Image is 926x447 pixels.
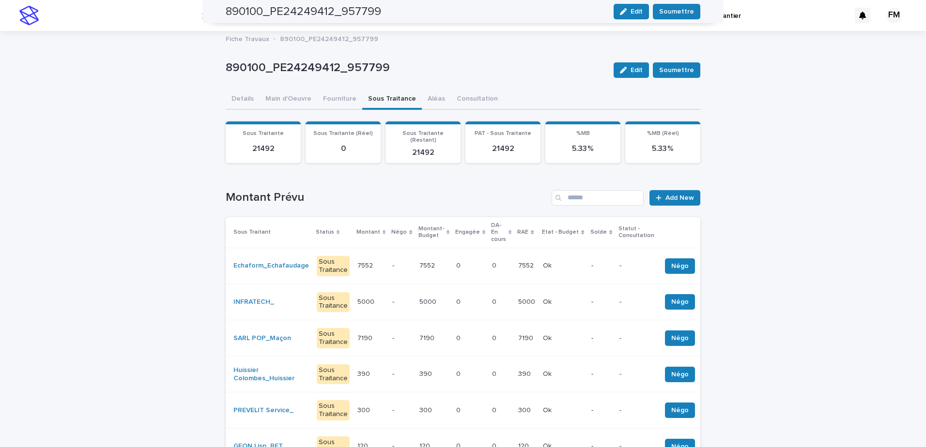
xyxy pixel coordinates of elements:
[233,406,293,415] a: PREVELIT Service_
[419,368,434,378] p: 390
[280,33,378,44] p: 890100_PE24249412_957799
[659,65,694,75] span: Soumettre
[591,334,611,343] p: -
[419,260,437,270] p: 7552
[542,227,579,238] p: Etat - Budget
[456,404,463,415] p: 0
[618,223,654,241] p: Statut - Consultation
[471,144,535,153] p: 21492
[392,262,411,270] p: -
[233,334,291,343] a: SARL POP_Maçon
[226,320,710,357] tr: SARL POP_Maçon Sous Traitance71907190 -71907190 00 00 71907190 OkOk --Négo
[631,67,643,74] span: Edit
[392,298,411,306] p: -
[317,364,350,385] div: Sous Traitance
[551,144,615,153] p: 5.33 %
[591,370,611,378] p: -
[886,8,902,23] div: FM
[518,368,533,378] p: 390
[362,89,422,110] button: Sous Traitance
[226,248,710,284] tr: Echaform_Echafaudage Sous Traitance75527552 -75527552 00 00 75527552 OkOk --Négo
[619,298,653,306] p: -
[313,131,373,136] span: Sous Traitante (Réel)
[576,131,590,136] span: %MB
[647,131,679,136] span: %MB (Réel)
[665,194,694,201] span: Add New
[456,260,463,270] p: 0
[419,332,436,343] p: 7190
[226,89,260,110] button: Details
[619,406,653,415] p: -
[392,334,411,343] p: -
[226,33,269,44] p: Fiche Travaux
[356,227,380,238] p: Montant
[631,144,694,153] p: 5.33 %
[233,366,309,383] a: Huissier Colombes_Huissier
[226,191,548,205] h1: Montant Prévu
[357,332,374,343] p: 7190
[419,296,438,306] p: 5000
[665,367,695,382] button: Négo
[518,404,533,415] p: 300
[591,298,611,306] p: -
[671,405,689,415] span: Négo
[591,262,611,270] p: -
[357,296,376,306] p: 5000
[671,261,689,271] span: Négo
[317,256,350,276] div: Sous Traitance
[543,404,554,415] p: Ok
[590,227,607,238] p: Solde
[492,260,498,270] p: 0
[317,328,350,348] div: Sous Traitance
[357,368,372,378] p: 390
[665,258,695,274] button: Négo
[552,190,644,206] input: Search
[492,404,498,415] p: 0
[260,89,317,110] button: Main d'Oeuvre
[614,62,649,78] button: Edit
[665,402,695,418] button: Négo
[317,89,362,110] button: Fourniture
[233,298,274,306] a: INFRATECH_
[226,392,710,429] tr: PREVELIT Service_ Sous Traitance300300 -300300 00 00 300300 OkOk --Négo
[491,220,506,245] p: DA-En cours
[317,292,350,313] div: Sous Traitance
[518,332,535,343] p: 7190
[543,332,554,343] p: Ok
[653,62,700,78] button: Soumettre
[619,334,653,343] p: -
[233,227,271,238] p: Sous Traitant
[619,262,653,270] p: -
[492,368,498,378] p: 0
[391,227,407,238] p: Négo
[456,332,463,343] p: 0
[455,227,480,238] p: Engagée
[391,148,455,157] p: 21492
[518,260,536,270] p: 7552
[619,370,653,378] p: -
[518,296,537,306] p: 5000
[456,296,463,306] p: 0
[543,296,554,306] p: Ok
[392,406,411,415] p: -
[451,89,504,110] button: Consultation
[422,89,451,110] button: Aléas
[517,227,528,238] p: RAE
[671,370,689,379] span: Négo
[316,227,334,238] p: Status
[543,260,554,270] p: Ok
[226,284,710,320] tr: INFRATECH_ Sous Traitance50005000 -50005000 00 00 50005000 OkOk --Négo
[649,190,700,206] a: Add New
[665,294,695,310] button: Négo
[475,131,531,136] span: PAT - Sous Traitante
[456,368,463,378] p: 0
[226,356,710,392] tr: Huissier Colombes_Huissier Sous Traitance390390 -390390 00 00 390390 OkOk --Négo
[231,144,295,153] p: 21492
[233,262,309,270] a: Echaform_Echafaudage
[671,333,689,343] span: Négo
[543,368,554,378] p: Ok
[419,404,434,415] p: 300
[392,370,411,378] p: -
[492,332,498,343] p: 0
